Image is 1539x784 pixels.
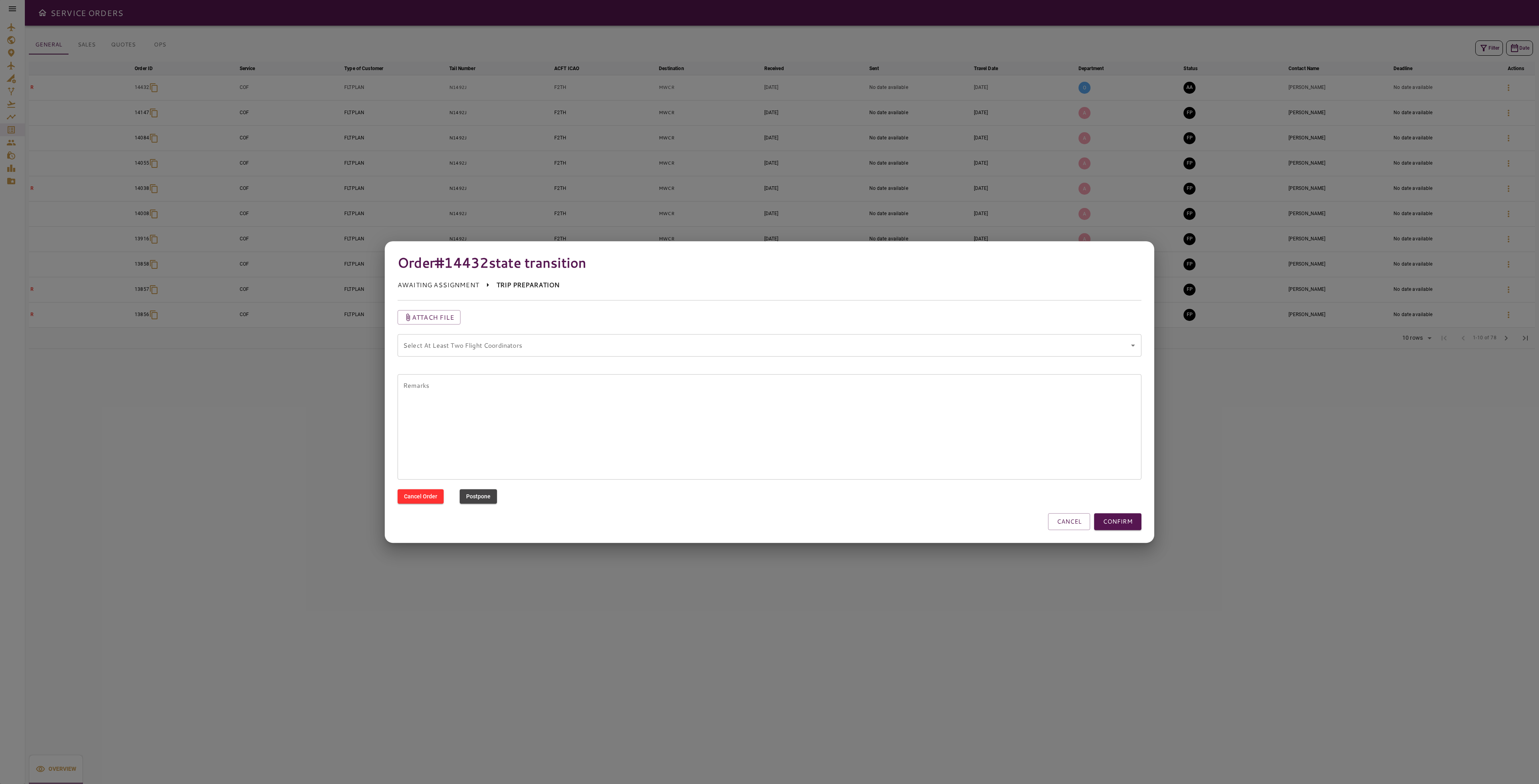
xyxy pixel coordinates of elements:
button: Postpone [460,489,497,504]
button: CANCEL [1048,513,1090,530]
button: CONFIRM [1094,513,1141,530]
h4: Order #14432 state transition [398,254,1141,271]
p: Attach file [412,312,454,322]
button: Cancel Order [398,489,444,504]
button: Attach file [398,310,460,324]
button: Open [1127,340,1139,351]
p: AWAITING ASSIGNMENT [398,280,479,290]
p: TRIP PREPARATION [497,280,559,290]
